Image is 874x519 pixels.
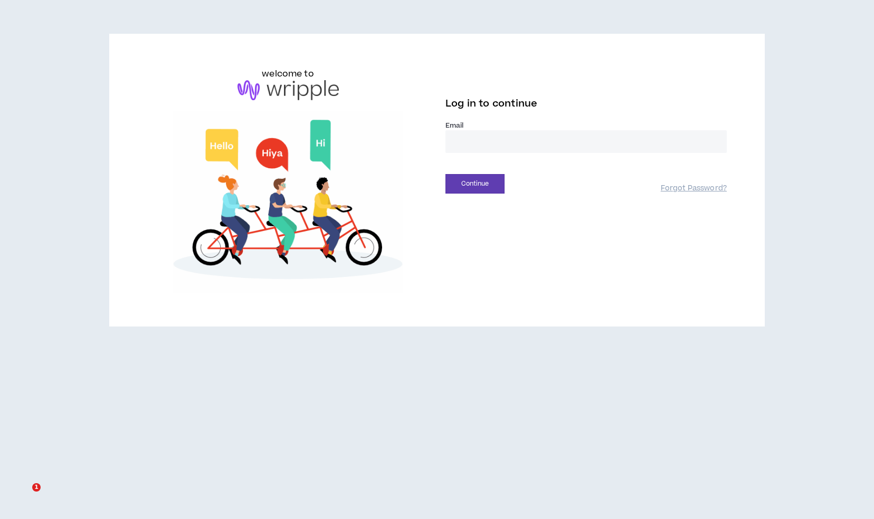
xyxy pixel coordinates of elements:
[262,68,314,80] h6: welcome to
[445,97,537,110] span: Log in to continue
[445,121,727,130] label: Email
[147,111,429,293] img: Welcome to Wripple
[445,174,505,194] button: Continue
[237,80,339,100] img: logo-brand.png
[661,184,727,194] a: Forgot Password?
[32,483,41,492] span: 1
[11,483,36,508] iframe: Intercom live chat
